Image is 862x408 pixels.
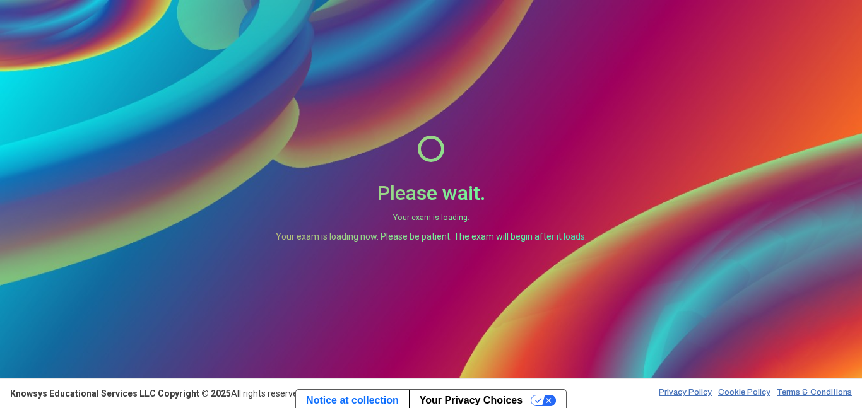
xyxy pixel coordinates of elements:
[659,387,712,400] a: Privacy Policy
[276,211,587,224] small: Your exam is loading.
[10,388,231,399] strong: Knowsys Educational Services LLC Copyright © 2025
[276,230,587,243] p: Your exam is loading now. Please be patient. The exam will begin after it loads.
[718,387,770,400] a: Cookie Policy
[10,387,305,400] div: All rights reserved.
[777,387,852,400] a: Terms & Conditions
[276,181,587,205] h2: Please wait.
